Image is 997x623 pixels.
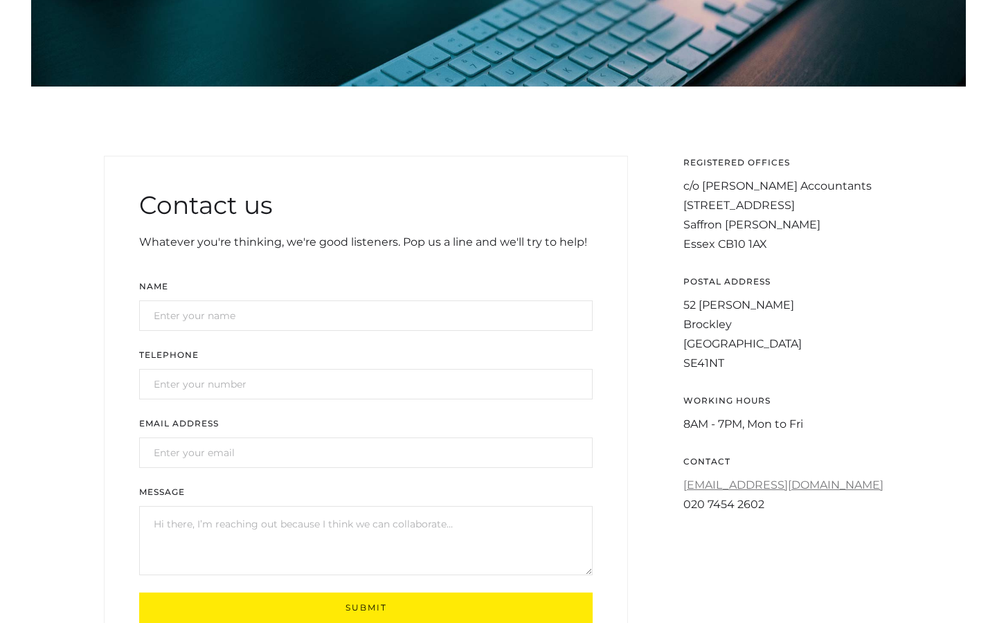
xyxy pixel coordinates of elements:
div: Whatever you're thinking, we're good listeners. Pop us a line and we'll try to help! [139,233,593,252]
div: postal address [683,275,893,289]
div: registered offices [683,156,893,170]
label: TELEPHONE [139,348,593,362]
div: CONTACT [683,455,893,469]
label: Name [139,280,593,294]
label: Message [139,485,593,499]
input: Enter your name [139,300,593,331]
h2: Contact us [139,188,593,222]
label: Email Address [139,417,593,431]
div: 020 7454 2602 [683,495,893,514]
input: Submit [139,593,593,623]
a: [EMAIL_ADDRESS][DOMAIN_NAME] [683,478,883,491]
input: Enter your number [139,369,593,399]
div: c/o [PERSON_NAME] Accountants [STREET_ADDRESS] Saffron [PERSON_NAME] Essex CB10 1AX [683,177,893,254]
form: Get In Touch Form [139,280,593,623]
input: Enter your email [139,437,593,468]
div: 52 [PERSON_NAME] Brockley [GEOGRAPHIC_DATA] SE41NT [683,296,893,373]
div: 8AM - 7PM, Mon to Fri [683,415,893,434]
div: WORKING HOURS [683,394,893,408]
